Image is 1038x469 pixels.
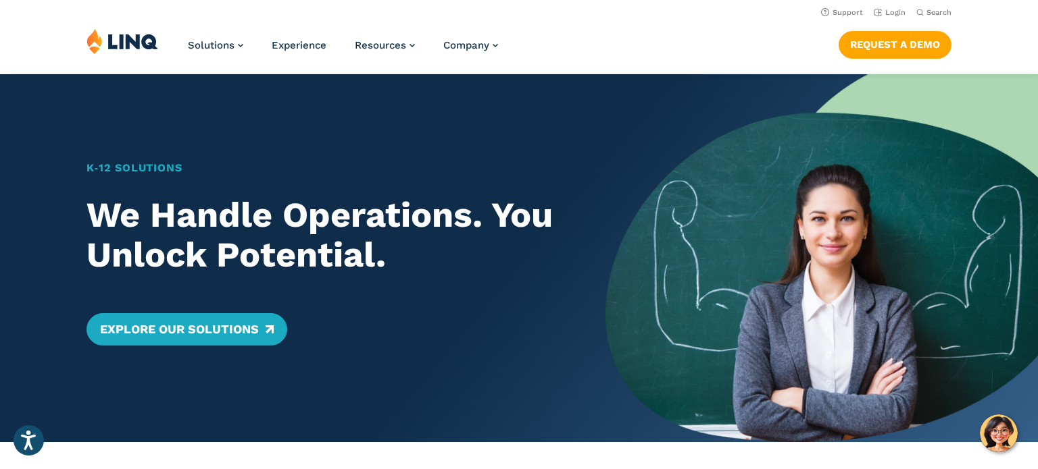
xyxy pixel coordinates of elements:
span: Solutions [188,39,234,51]
a: Support [821,8,863,17]
a: Explore Our Solutions [86,313,287,346]
h2: We Handle Operations. You Unlock Potential. [86,195,563,276]
span: Company [443,39,489,51]
button: Hello, have a question? Let’s chat. [980,414,1018,452]
span: Search [926,8,951,17]
a: Request a Demo [839,31,951,58]
span: Resources [355,39,406,51]
a: Experience [272,39,326,51]
nav: Button Navigation [839,28,951,58]
a: Resources [355,39,415,51]
a: Login [874,8,906,17]
img: Home Banner [605,74,1038,442]
a: Company [443,39,498,51]
a: Solutions [188,39,243,51]
nav: Primary Navigation [188,28,498,73]
button: Open Search Bar [916,7,951,18]
img: LINQ | K‑12 Software [86,28,158,54]
h1: K‑12 Solutions [86,160,563,176]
